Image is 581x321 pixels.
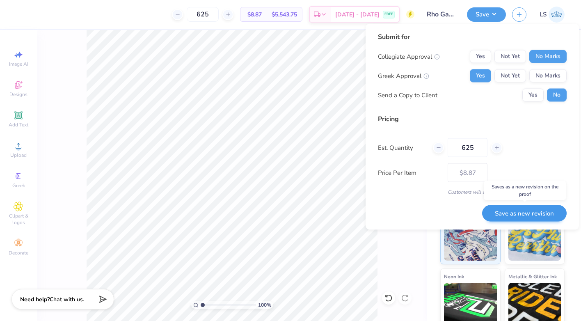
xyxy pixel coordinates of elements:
[529,69,567,83] button: No Marks
[50,296,84,303] span: Chat with us.
[378,90,437,100] div: Send a Copy to Client
[335,10,380,19] span: [DATE] - [DATE]
[529,50,567,63] button: No Marks
[540,7,565,23] a: LS
[470,69,491,83] button: Yes
[378,32,567,42] div: Submit for
[448,138,487,157] input: – –
[547,89,567,102] button: No
[378,114,567,124] div: Pricing
[508,220,561,261] img: Puff Ink
[378,71,429,80] div: Greek Approval
[444,272,464,281] span: Neon Ink
[522,89,544,102] button: Yes
[508,272,557,281] span: Metallic & Glitter Ink
[378,168,441,177] label: Price Per Item
[4,213,33,226] span: Clipart & logos
[494,50,526,63] button: Not Yet
[540,10,547,19] span: LS
[258,301,271,309] span: 100 %
[9,250,28,256] span: Decorate
[549,7,565,23] img: Lizzy Simon
[467,7,506,22] button: Save
[245,10,262,19] span: $8.87
[187,7,219,22] input: – –
[10,152,27,158] span: Upload
[378,52,440,61] div: Collegiate Approval
[272,10,297,19] span: $5,543.75
[444,220,497,261] img: Standard
[482,205,567,222] button: Save as new revision
[9,61,28,67] span: Image AI
[484,181,566,200] div: Saves as a new revision on the proof
[12,182,25,189] span: Greek
[421,6,461,23] input: Untitled Design
[9,122,28,128] span: Add Text
[384,11,393,17] span: FREE
[494,69,526,83] button: Not Yet
[20,296,50,303] strong: Need help?
[470,50,491,63] button: Yes
[9,91,27,98] span: Designs
[378,143,427,152] label: Est. Quantity
[378,188,567,196] div: Customers will see this price on HQ.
